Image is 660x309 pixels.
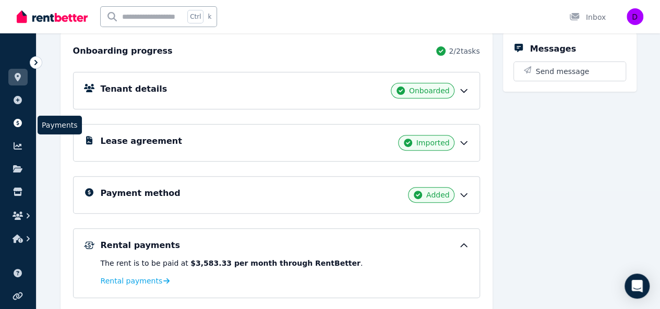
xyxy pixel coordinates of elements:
span: Added [426,190,450,200]
img: Rental Payments [84,241,94,249]
b: $3,583.33 per month through RentBetter [190,259,361,267]
h5: Tenant details [101,83,167,95]
img: dalrympleroad399@gmail.com [627,8,643,25]
img: RentBetter [17,9,88,24]
span: Rental payments [101,276,163,286]
span: Imported [416,138,450,148]
p: The rent is to be paid at . [101,258,469,268]
span: Ctrl [187,10,203,23]
span: Send message [536,66,590,77]
div: Open Intercom Messenger [625,274,650,299]
span: k [208,13,211,21]
div: Inbox [569,12,606,22]
span: Payments [38,116,82,134]
span: 2 / 2 tasks [449,46,479,56]
h5: Lease agreement [101,135,182,147]
button: Send message [514,62,626,81]
h5: Payment method [101,187,181,200]
span: Onboarded [409,85,450,96]
a: Rental payments [101,276,170,286]
h2: Onboarding progress [73,45,173,57]
h5: Messages [530,43,576,55]
h5: Rental payments [101,239,180,252]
